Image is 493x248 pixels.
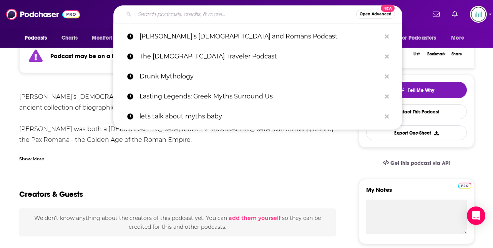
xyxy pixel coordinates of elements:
[19,43,336,73] section: Click to expand status details
[139,27,381,47] p: Plutarch's Greeks and Romans Podcast
[452,52,462,57] div: Share
[139,87,381,107] p: Lasting Legends: Greek Myths Surround Us
[470,6,487,23] img: User Profile
[366,186,467,200] label: My Notes
[139,47,381,67] p: The Catholic Traveler Podcast
[61,33,78,43] span: Charts
[458,183,471,189] img: Podchaser Pro
[92,33,119,43] span: Monitoring
[427,52,445,57] div: Bookmark
[390,160,450,166] span: Get this podcast via API
[56,31,83,45] a: Charts
[458,181,471,189] a: Pro website
[366,104,467,119] a: Contact This Podcast
[86,31,129,45] button: open menu
[356,10,395,19] button: Open AdvancedNew
[113,47,402,67] a: The [DEMOGRAPHIC_DATA] Traveler Podcast
[113,87,402,107] a: Lasting Legends: Greek Myths Surround Us
[400,33,437,43] span: For Podcasters
[360,12,392,16] span: Open Advanced
[449,8,461,21] a: Show notifications dropdown
[113,67,402,87] a: Drunk Mythology
[366,125,467,140] button: Export One-Sheet
[19,31,57,45] button: open menu
[446,31,474,45] button: open menu
[19,92,336,242] div: [PERSON_NAME]’s [DEMOGRAPHIC_DATA] and Romans is a podcast inspired by [PERSON_NAME]’s ancient co...
[467,206,485,225] div: Open Intercom Messenger
[134,8,356,20] input: Search podcasts, credits, & more...
[113,27,402,47] a: [PERSON_NAME]'s [DEMOGRAPHIC_DATA] and Romans Podcast
[408,87,434,93] span: Tell Me Why
[470,6,487,23] span: Logged in as podglomerate
[470,6,487,23] button: Show profile menu
[113,107,402,126] a: lets talk about myths baby
[451,33,464,43] span: More
[413,52,420,57] div: List
[377,154,456,173] a: Get this podcast via API
[34,215,321,230] span: We don't know anything about the creators of this podcast yet . You can so they can be credited f...
[381,5,395,12] span: New
[366,82,467,98] button: tell me why sparkleTell Me Why
[430,8,443,21] a: Show notifications dropdown
[6,7,80,22] img: Podchaser - Follow, Share and Rate Podcasts
[25,33,47,43] span: Podcasts
[139,107,381,126] p: lets talk about myths baby
[139,67,381,87] p: Drunk Mythology
[19,190,83,199] h2: Creators & Guests
[229,215,281,221] button: add them yourself
[50,52,159,60] strong: Podcast may be on a hiatus or finished
[113,5,402,23] div: Search podcasts, credits, & more...
[395,31,448,45] button: open menu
